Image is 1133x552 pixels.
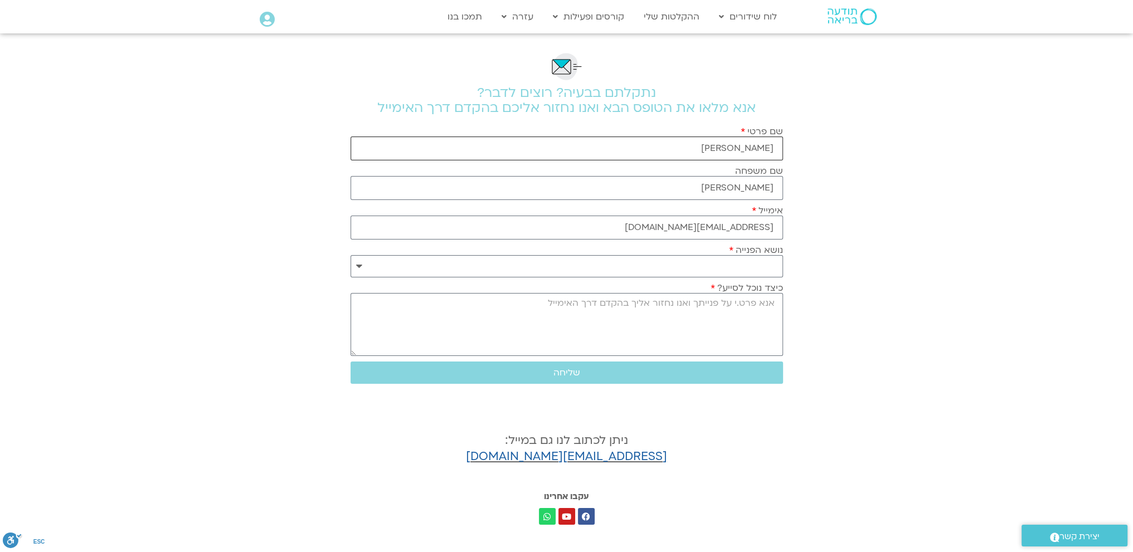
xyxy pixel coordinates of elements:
a: ההקלטות שלי [638,6,705,27]
a: עזרה [496,6,539,27]
label: שם פרטי [741,126,783,136]
label: נושא הפנייה [729,245,783,255]
h3: עקבו אחרינו [356,491,777,502]
span: יצירת קשר [1059,529,1100,544]
a: לוח שידורים [713,6,782,27]
a: יצירת קשר [1022,525,1127,546]
a: [EMAIL_ADDRESS][DOMAIN_NAME] [466,448,667,465]
span: שליחה [553,368,580,378]
input: שם משפחה [351,176,783,200]
h2: נתקלתם בבעיה? רוצים לדבר? אנא מלאו את הטופס הבא ואנו נחזור אליכם בהקדם דרך האימייל [351,85,783,115]
input: אימייל [351,216,783,240]
label: כיצד נוכל לסייע? [711,283,783,293]
button: שליחה [351,362,783,384]
label: שם משפחה [735,166,783,176]
input: שם פרטי [351,136,783,160]
label: אימייל [752,206,783,216]
img: תודעה בריאה [828,8,877,25]
a: קורסים ופעילות [547,6,630,27]
h4: ניתן לכתוב לנו גם במייל: [351,433,783,465]
a: תמכו בנו [442,6,488,27]
form: טופס חדש [351,126,783,389]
